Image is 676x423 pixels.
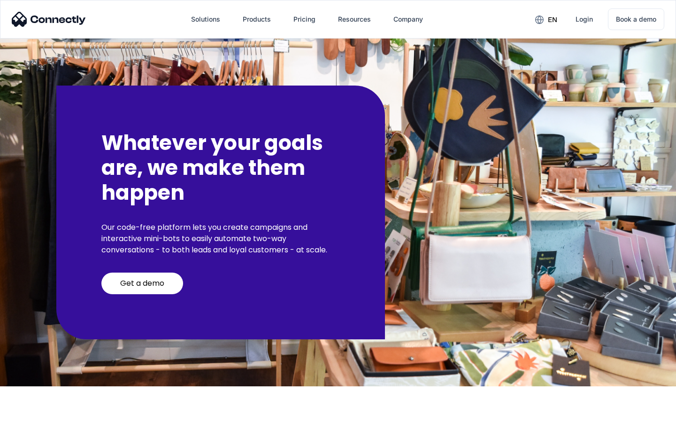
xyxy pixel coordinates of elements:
[243,13,271,26] div: Products
[184,8,228,31] div: Solutions
[120,279,164,288] div: Get a demo
[576,13,593,26] div: Login
[293,13,315,26] div: Pricing
[235,8,278,31] div: Products
[191,13,220,26] div: Solutions
[568,8,600,31] a: Login
[286,8,323,31] a: Pricing
[386,8,430,31] div: Company
[548,13,557,26] div: en
[338,13,371,26] div: Resources
[393,13,423,26] div: Company
[9,407,56,420] aside: Language selected: English
[608,8,664,30] a: Book a demo
[101,131,340,205] h2: Whatever your goals are, we make them happen
[19,407,56,420] ul: Language list
[330,8,378,31] div: Resources
[12,12,86,27] img: Connectly Logo
[528,12,564,26] div: en
[101,273,183,294] a: Get a demo
[101,222,340,256] p: Our code-free platform lets you create campaigns and interactive mini-bots to easily automate two...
